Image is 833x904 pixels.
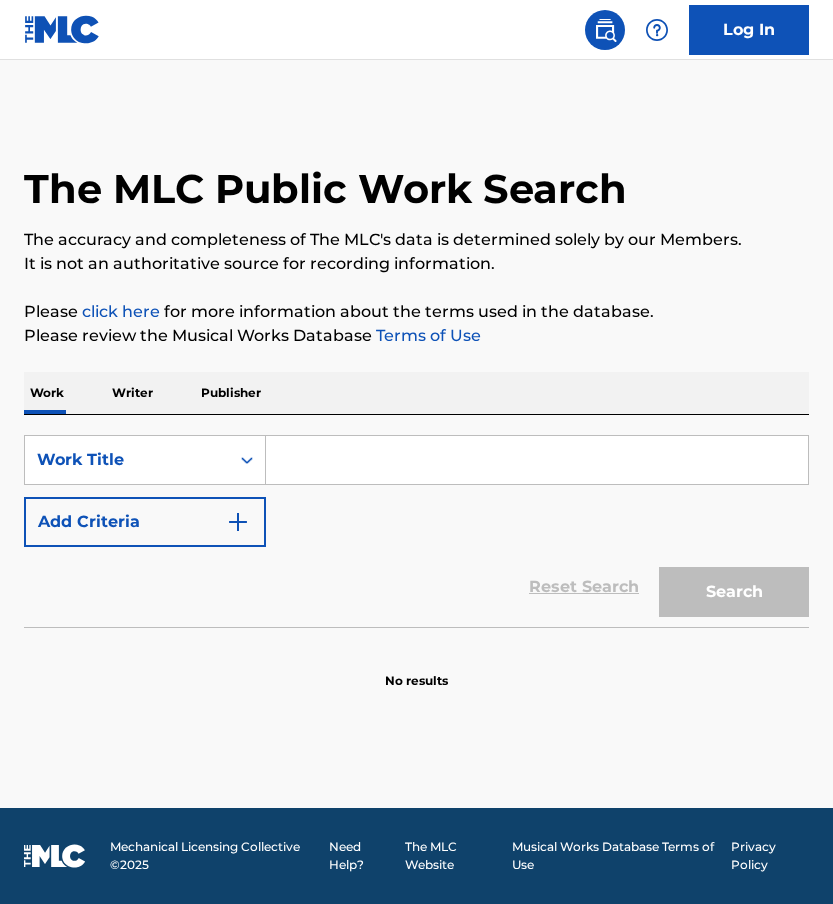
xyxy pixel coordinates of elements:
a: Musical Works Database Terms of Use [512,838,719,874]
p: Publisher [195,372,267,414]
h1: The MLC Public Work Search [24,164,627,214]
img: search [593,18,617,42]
iframe: Chat Widget [733,808,833,904]
p: Work [24,372,70,414]
img: MLC Logo [24,15,101,44]
p: No results [385,648,448,690]
span: Mechanical Licensing Collective © 2025 [110,838,317,874]
a: Log In [689,5,809,55]
p: The accuracy and completeness of The MLC's data is determined solely by our Members. [24,228,809,252]
a: click here [82,302,160,321]
img: help [645,18,669,42]
div: Help [637,10,677,50]
p: Writer [106,372,159,414]
p: It is not an authoritative source for recording information. [24,252,809,276]
div: Work Title [37,448,217,472]
img: logo [24,844,86,868]
a: Terms of Use [372,326,481,345]
a: Public Search [585,10,625,50]
a: Need Help? [329,838,393,874]
form: Search Form [24,435,809,627]
p: Please for more information about the terms used in the database. [24,300,809,324]
img: 9d2ae6d4665cec9f34b9.svg [226,510,250,534]
button: Add Criteria [24,497,266,547]
a: The MLC Website [405,838,500,874]
a: Privacy Policy [731,838,809,874]
p: Please review the Musical Works Database [24,324,809,348]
